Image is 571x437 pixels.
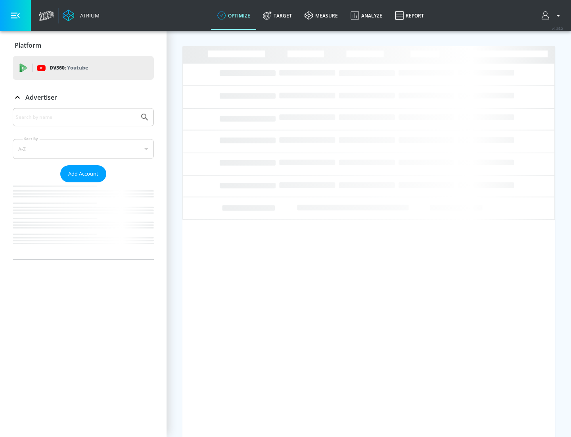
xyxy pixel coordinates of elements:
a: Atrium [63,10,100,21]
a: optimize [211,1,257,30]
button: Add Account [60,165,106,182]
div: DV360: Youtube [13,56,154,80]
span: v 4.25.2 [552,26,563,31]
p: Youtube [67,64,88,72]
a: measure [298,1,344,30]
a: Report [389,1,430,30]
label: Sort By [23,136,40,141]
div: Platform [13,34,154,56]
p: Advertiser [25,93,57,102]
p: DV360: [50,64,88,72]
a: Target [257,1,298,30]
input: Search by name [16,112,136,122]
p: Platform [15,41,41,50]
div: Advertiser [13,86,154,108]
a: Analyze [344,1,389,30]
span: Add Account [68,169,98,178]
div: A-Z [13,139,154,159]
nav: list of Advertiser [13,182,154,259]
div: Advertiser [13,108,154,259]
div: Atrium [77,12,100,19]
